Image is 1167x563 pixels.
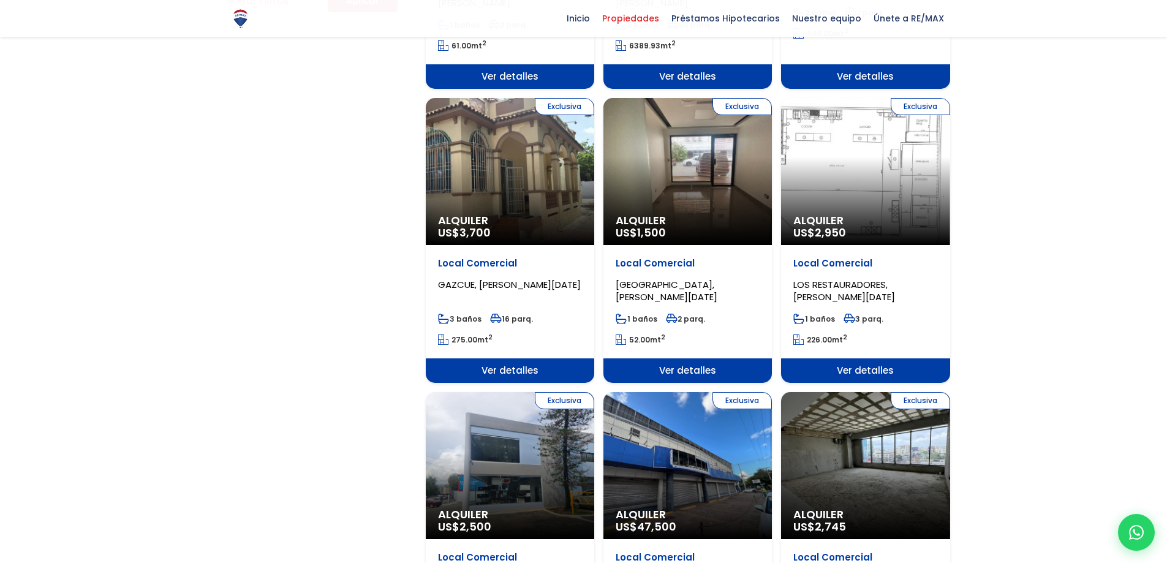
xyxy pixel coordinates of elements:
span: 2 parq. [666,314,705,324]
span: Únete a RE/MAX [867,9,950,28]
span: Exclusiva [712,392,772,409]
span: 3 baños [438,314,482,324]
span: Propiedades [596,9,665,28]
span: US$ [438,519,491,534]
span: Ver detalles [603,358,772,383]
span: mt [793,334,847,345]
span: Alquiler [438,214,582,227]
a: Exclusiva Alquiler US$1,500 Local Comercial [GEOGRAPHIC_DATA], [PERSON_NAME][DATE] 1 baños 2 parq... [603,98,772,383]
sup: 2 [843,333,847,342]
p: Local Comercial [793,257,937,270]
sup: 2 [661,333,665,342]
img: Logo de REMAX [230,8,251,29]
span: Ver detalles [781,358,950,383]
span: mt [616,40,676,51]
span: Ver detalles [781,64,950,89]
p: Local Comercial [616,257,760,270]
span: 1 baños [793,314,835,324]
span: 3,700 [459,225,491,240]
span: 2,500 [459,519,491,534]
span: US$ [616,519,676,534]
span: LOS RESTAURADORES, [PERSON_NAME][DATE] [793,278,895,303]
span: 16 parq. [490,314,533,324]
span: Ver detalles [426,358,594,383]
span: US$ [793,519,846,534]
span: 2,950 [815,225,846,240]
span: 61.00 [451,40,471,51]
span: Ver detalles [603,64,772,89]
span: Exclusiva [712,98,772,115]
span: Exclusiva [535,98,594,115]
span: Exclusiva [891,98,950,115]
span: GAZCUE, [PERSON_NAME][DATE] [438,278,581,291]
span: Exclusiva [891,392,950,409]
span: Alquiler [616,214,760,227]
a: Exclusiva Alquiler US$3,700 Local Comercial GAZCUE, [PERSON_NAME][DATE] 3 baños 16 parq. 275.00mt... [426,98,594,383]
span: 52.00 [629,334,650,345]
span: Alquiler [438,508,582,521]
sup: 2 [482,39,486,48]
span: 47,500 [637,519,676,534]
sup: 2 [671,39,676,48]
span: 275.00 [451,334,477,345]
span: US$ [616,225,666,240]
span: Alquiler [616,508,760,521]
a: Exclusiva Alquiler US$2,950 Local Comercial LOS RESTAURADORES, [PERSON_NAME][DATE] 1 baños 3 parq... [781,98,950,383]
span: 1 baños [616,314,657,324]
span: Nuestro equipo [786,9,867,28]
span: Ver detalles [426,64,594,89]
span: US$ [438,225,491,240]
span: US$ [793,225,846,240]
span: Alquiler [793,214,937,227]
span: [GEOGRAPHIC_DATA], [PERSON_NAME][DATE] [616,278,717,303]
span: 3 parq. [844,314,883,324]
span: 226.00 [807,334,832,345]
span: Inicio [561,9,596,28]
span: mt [616,334,665,345]
span: 6389.93 [629,40,660,51]
span: mt [438,40,486,51]
span: mt [438,334,493,345]
span: 1,500 [637,225,666,240]
span: Exclusiva [535,392,594,409]
p: Local Comercial [438,257,582,270]
span: Préstamos Hipotecarios [665,9,786,28]
sup: 2 [488,333,493,342]
span: Alquiler [793,508,937,521]
span: 2,745 [815,519,846,534]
